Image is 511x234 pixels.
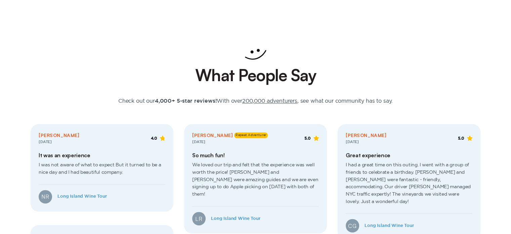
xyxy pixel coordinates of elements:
span: 4.0 [151,136,157,141]
a: Long Island Wine Tour [211,216,260,221]
span: [DATE] [39,140,52,144]
span: What People Say [195,65,316,85]
span: [PERSON_NAME] [346,132,386,138]
a: Long Island Wine Tour [57,194,107,199]
span: I had a great time on this outing. I went with a group of friends to celebrate a birthday. [PERSO... [346,159,472,213]
span: [DATE] [192,140,205,144]
span: 5.0 [304,136,311,141]
div: NR [39,190,52,203]
span: We loved our trip and felt that the experience was well worth the price! [PERSON_NAME] and [PERSO... [192,159,319,206]
span: 200,000 adventurers [242,98,297,104]
span: [PERSON_NAME] [192,132,233,138]
div: LR [192,212,206,225]
span: 5.0 [458,136,464,141]
span: [PERSON_NAME] [39,132,79,138]
span: 4,000+ 5-star reviews! [155,98,217,104]
span: I was not aware of what to expect But it turned to be a nice day and I had beautiful company. [39,159,165,184]
a: Long Island Wine Tour [365,223,414,228]
h2: So much fun! [192,152,319,159]
span: [DATE] [346,140,359,144]
h2: Great experience [346,152,472,159]
span: Repeat Adventurer [234,132,268,138]
p: Check out our With over , see what our community has to say. [25,97,486,105]
div: CG [346,219,359,232]
h2: It was an experience [39,152,165,159]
